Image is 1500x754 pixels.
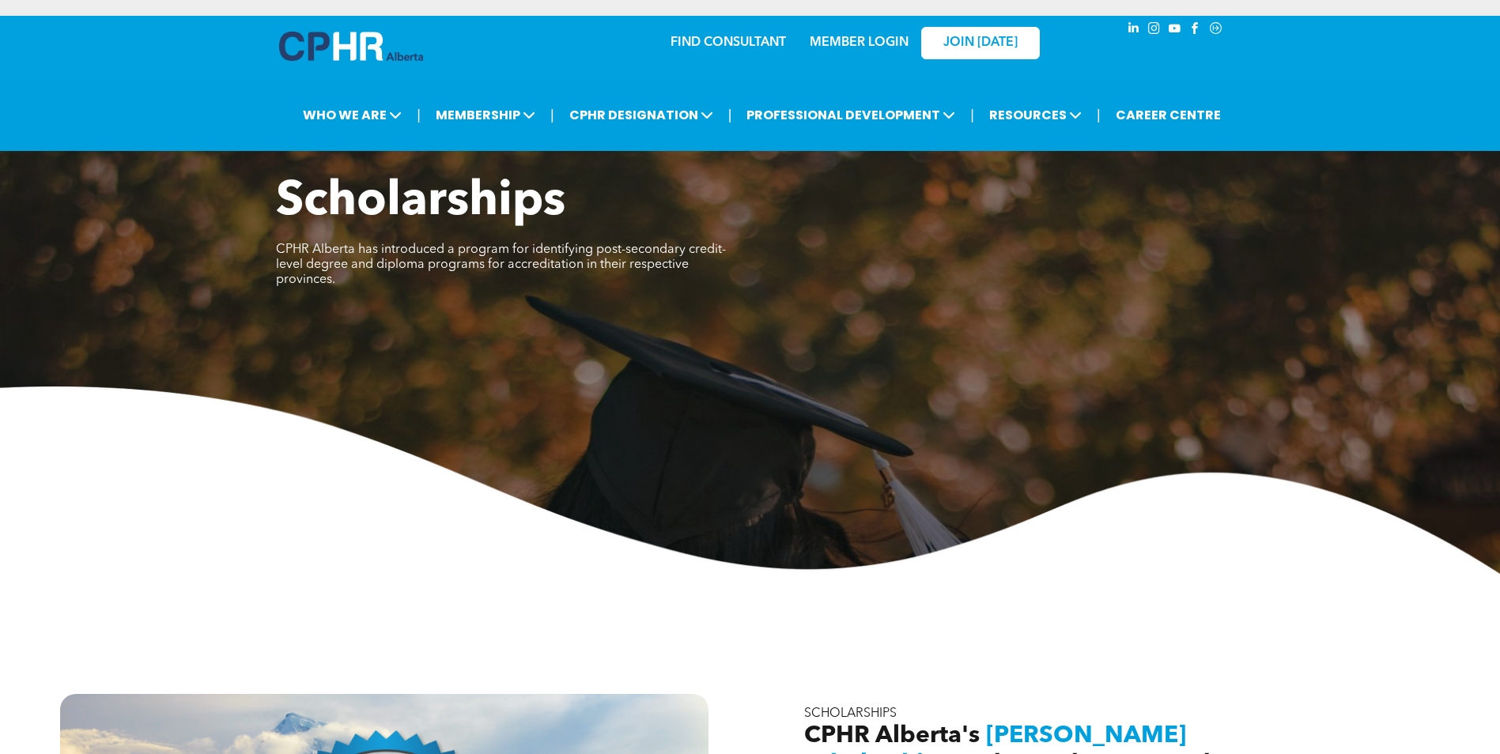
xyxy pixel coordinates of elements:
a: facebook [1187,20,1204,41]
a: JOIN [DATE] [921,27,1040,59]
span: JOIN [DATE] [943,36,1018,51]
span: Scholarships [276,179,565,226]
li: | [417,99,421,131]
a: Social network [1207,20,1225,41]
a: CAREER CENTRE [1111,100,1226,130]
span: CPHR Alberta has introduced a program for identifying post-secondary credit-level degree and dipl... [276,243,726,286]
a: MEMBER LOGIN [810,36,909,49]
span: CPHR Alberta's [804,724,980,748]
a: youtube [1166,20,1184,41]
li: | [550,99,554,131]
span: CPHR DESIGNATION [565,100,718,130]
img: A blue and white logo for cp alberta [279,32,423,61]
span: WHO WE ARE [298,100,406,130]
a: instagram [1146,20,1163,41]
li: | [970,99,974,131]
span: RESOURCES [984,100,1086,130]
span: PROFESSIONAL DEVELOPMENT [742,100,960,130]
li: | [728,99,732,131]
a: linkedin [1125,20,1143,41]
a: FIND CONSULTANT [671,36,786,49]
span: MEMBERSHIP [431,100,540,130]
li: | [1097,99,1101,131]
span: SCHOLARSHIPS [804,707,897,720]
